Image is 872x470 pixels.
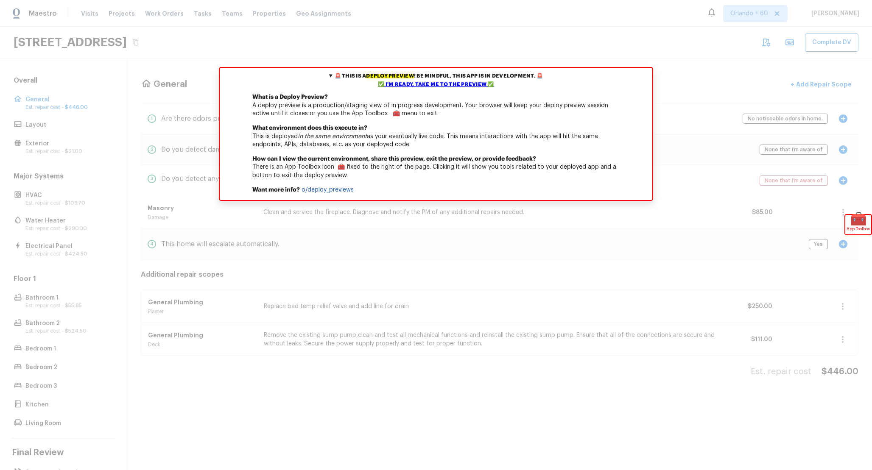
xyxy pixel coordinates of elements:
[25,345,110,353] p: Bedroom 1
[161,145,305,154] h5: Do you detect damage from natural disaster?
[220,68,652,93] summary: 🚨 This is adeploy preview! Be mindful, this app is in development. 🚨✅ I'm ready, take me to the p...
[148,331,254,339] p: General Plumbing
[25,382,110,390] p: Bedroom 3
[65,105,88,110] span: $446.00
[25,294,110,302] p: Bathroom 1
[141,270,858,279] h5: Additional repair scopes
[25,363,110,372] p: Bedroom 2
[12,172,115,183] h5: Major Systems
[25,302,110,309] p: Est. repair cost -
[65,149,82,154] span: $21.00
[154,79,187,90] h4: General
[148,145,156,154] div: 2
[735,208,773,217] p: $85.00
[745,114,826,123] span: No noticeable odors in home.
[25,225,110,232] p: Est. repair cost -
[822,366,858,377] h4: $446.00
[762,145,826,154] span: None that I’m aware of
[252,125,367,131] b: What environment does this execute in?
[734,335,772,344] p: $111.00
[25,139,110,148] p: Exterior
[29,9,57,18] span: Maestro
[12,274,115,285] h5: Floor 1
[148,204,253,212] p: Masonry
[161,114,282,123] h5: Are there odors present in the home?
[148,298,254,306] p: General Plumbing
[264,302,724,311] p: Replace bad temp relief valve and add line for drain
[109,9,135,18] span: Projects
[161,174,404,184] h5: Do you detect any signs of additional damage or impact from the following?
[220,155,652,186] p: There is an App Toolbox icon 🧰 fixed to the right of the page. Clicking it will show you tools re...
[148,240,156,248] div: 4
[14,35,127,50] h2: [STREET_ADDRESS]
[847,225,870,233] span: App Toolbox
[12,447,115,458] h4: Final Review
[25,200,110,206] p: Est. repair cost -
[65,200,85,206] span: $109.70
[25,104,110,111] p: Est. repair cost -
[845,215,871,223] span: 🧰
[751,366,811,377] h4: Est. repair cost
[811,240,826,248] span: Yes
[25,121,110,129] p: Layout
[220,124,652,155] p: This is deployed as your eventually live code. This means interactions with the app will hit the ...
[12,76,115,87] h5: Overall
[298,133,367,139] em: in the same environment
[220,93,652,124] p: A deploy preview is a production/staging view of in progress development. Your browser will keep ...
[222,81,650,89] div: ✅ I'm ready, take me to the preview ✅
[25,217,110,225] p: Water Heater
[161,239,279,249] h5: This home will escalate automatically.
[65,251,87,256] span: $424.50
[222,9,243,18] span: Teams
[148,114,156,123] div: 1
[25,328,110,334] p: Est. repair cost -
[264,331,724,348] p: Remove the existing sump pump,clean and test all mechanical functions and reinstall the existing ...
[148,341,254,348] p: Deck
[252,156,536,162] b: How can I view the current environment, share this preview, exit the preview, or provide feedback?
[784,76,858,93] button: +Add Repair Scope
[130,37,141,48] button: Copy Address
[730,9,768,18] span: Orlando + 60
[194,11,212,17] span: Tasks
[145,9,184,18] span: Work Orders
[252,94,328,100] b: What is a Deploy Preview?
[302,187,354,193] a: o/deploy_previews
[296,9,351,18] span: Geo Assignments
[253,9,286,18] span: Properties
[25,319,110,328] p: Bathroom 2
[762,176,826,185] span: None that I’m aware of
[25,400,110,409] p: Kitchen
[252,187,300,193] b: Want more info?
[148,214,253,221] p: Damage
[25,250,110,257] p: Est. repair cost -
[794,80,852,89] p: Add Repair Scope
[25,95,110,104] p: General
[65,303,82,308] span: $55.85
[25,148,110,155] p: Est. repair cost -
[148,308,254,315] p: Plaster
[81,9,98,18] span: Visits
[148,175,156,183] div: 3
[25,191,110,200] p: HVAC
[65,226,87,231] span: $290.00
[805,33,858,52] button: Complete DV
[263,208,724,217] p: Clean and service the fireplace. Diagnose and notify the PM of any additional repairs needed.
[25,242,110,250] p: Electrical Panel
[25,419,110,428] p: Living Room
[845,215,871,234] div: 🧰App Toolbox
[734,302,772,311] p: $250.00
[808,9,859,18] span: [PERSON_NAME]
[366,74,414,78] mark: deploy preview
[65,328,87,334] span: $524.50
